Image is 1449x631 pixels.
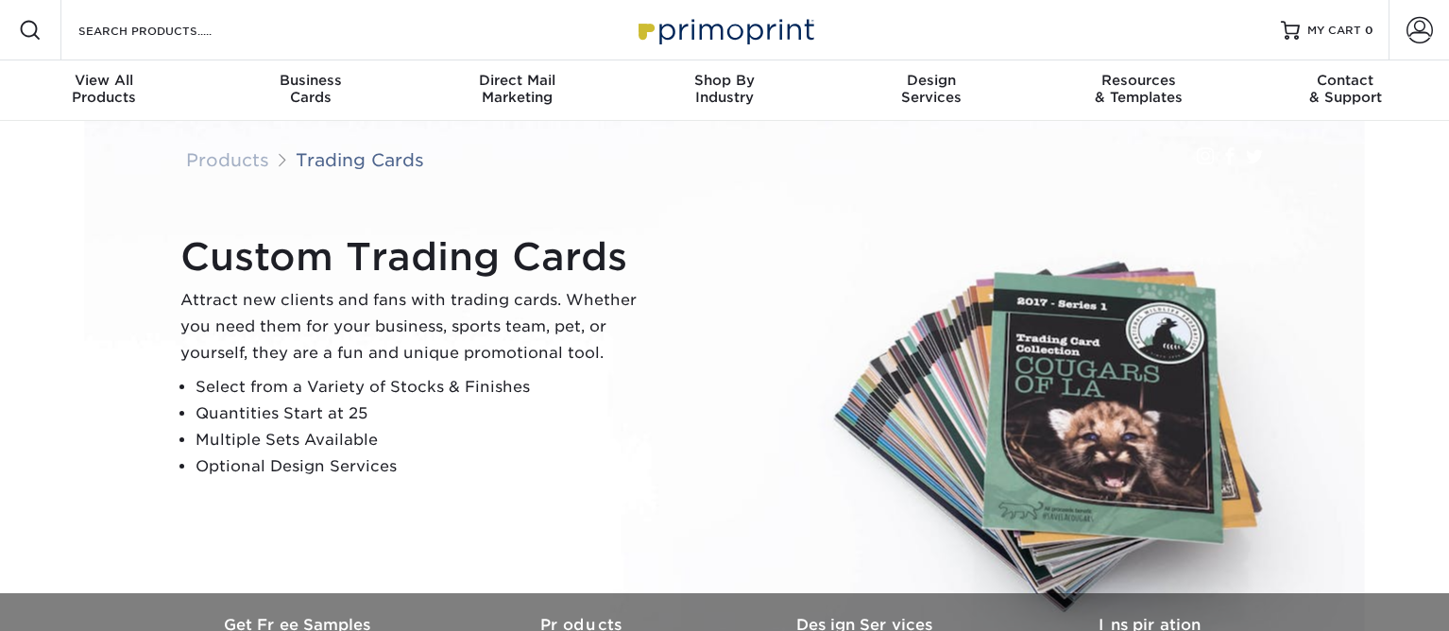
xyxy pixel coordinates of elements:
[196,374,653,401] li: Select from a Variety of Stocks & Finishes
[414,60,621,121] a: Direct MailMarketing
[180,287,653,367] p: Attract new clients and fans with trading cards. Whether you need them for your business, sports ...
[1307,23,1361,39] span: MY CART
[621,72,827,106] div: Industry
[1242,72,1449,89] span: Contact
[1365,24,1373,37] span: 0
[196,453,653,480] li: Optional Design Services
[414,72,621,106] div: Marketing
[186,149,269,170] a: Products
[1035,72,1242,106] div: & Templates
[828,72,1035,106] div: Services
[414,72,621,89] span: Direct Mail
[196,401,653,427] li: Quantities Start at 25
[1242,60,1449,121] a: Contact& Support
[207,72,414,89] span: Business
[828,72,1035,89] span: Design
[621,72,827,89] span: Shop By
[828,60,1035,121] a: DesignServices
[296,149,424,170] a: Trading Cards
[196,427,653,453] li: Multiple Sets Available
[621,60,827,121] a: Shop ByIndustry
[1242,72,1449,106] div: & Support
[77,19,261,42] input: SEARCH PRODUCTS.....
[1035,72,1242,89] span: Resources
[207,72,414,106] div: Cards
[630,9,819,50] img: Primoprint
[1035,60,1242,121] a: Resources& Templates
[207,60,414,121] a: BusinessCards
[180,234,653,280] h1: Custom Trading Cards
